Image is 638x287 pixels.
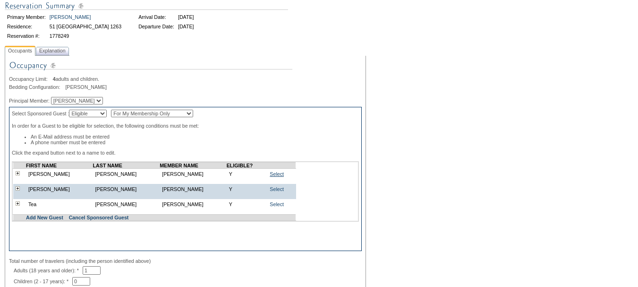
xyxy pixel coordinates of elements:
[9,76,362,82] div: adults and children.
[93,163,160,169] td: LAST NAME
[37,46,68,56] span: Explanation
[177,13,196,21] td: [DATE]
[270,201,284,207] a: Select
[93,199,160,209] td: [PERSON_NAME]
[160,163,227,169] td: MEMBER NAME
[26,163,93,169] td: FIRST NAME
[93,169,160,180] td: [PERSON_NAME]
[270,171,284,177] a: Select
[6,32,47,40] td: Reservation #:
[137,22,176,31] td: Departure Date:
[26,169,93,180] td: [PERSON_NAME]
[16,186,20,191] img: plus.gif
[53,76,56,82] span: 4
[48,22,123,31] td: 51 [GEOGRAPHIC_DATA] 1263
[16,201,20,206] img: plus.gif
[227,199,265,209] td: Y
[69,215,129,220] a: Cancel Sponsored Guest
[9,98,50,104] span: Principal Member:
[6,46,34,56] span: Occupants
[227,184,265,194] td: Y
[31,134,359,139] li: An E-Mail address must be entered
[137,13,176,21] td: Arrival Date:
[9,258,362,264] div: Total number of travelers (including the person identified above)
[26,199,93,209] td: Tea
[227,163,265,169] td: ELIGIBLE?
[9,107,362,251] div: Select Sponsored Guest : In order for a Guest to be eligible for selection, the following conditi...
[270,186,284,192] a: Select
[65,84,107,90] span: [PERSON_NAME]
[26,184,93,194] td: [PERSON_NAME]
[14,268,83,273] span: Adults (18 years and older): *
[50,14,91,20] a: [PERSON_NAME]
[9,76,51,82] span: Occupancy Limit:
[160,199,227,209] td: [PERSON_NAME]
[9,60,292,76] img: Occupancy
[227,169,265,180] td: Y
[31,139,359,145] li: A phone number must be entered
[93,184,160,194] td: [PERSON_NAME]
[48,32,123,40] td: 1778249
[6,22,47,31] td: Residence:
[9,84,64,90] span: Bedding Configuration:
[160,169,227,180] td: [PERSON_NAME]
[177,22,196,31] td: [DATE]
[160,184,227,194] td: [PERSON_NAME]
[26,215,63,220] a: Add New Guest
[14,278,72,284] span: Children (2 - 17 years): *
[16,171,20,175] img: plus.gif
[6,13,47,21] td: Primary Member:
